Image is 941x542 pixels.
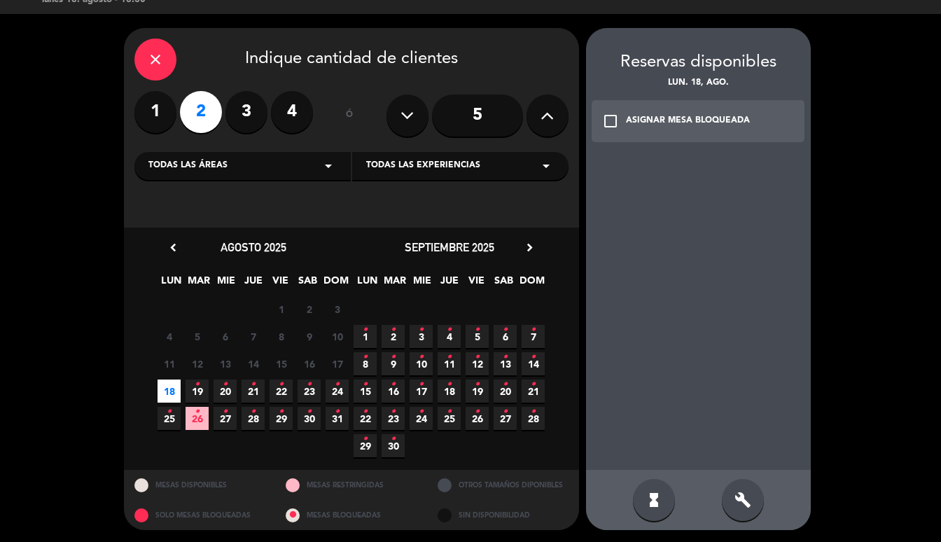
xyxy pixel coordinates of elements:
[410,407,433,430] span: 24
[391,428,396,450] i: •
[586,49,811,76] div: Reservas disponibles
[438,272,461,296] span: JUE
[503,319,508,341] i: •
[326,325,349,348] span: 10
[366,159,480,173] span: Todas las experiencias
[326,352,349,375] span: 17
[494,352,517,375] span: 13
[186,380,209,403] span: 19
[447,401,452,423] i: •
[307,401,312,423] i: •
[382,407,405,430] span: 23
[475,346,480,368] i: •
[354,407,377,430] span: 22
[475,401,480,423] i: •
[438,380,461,403] span: 18
[626,114,750,128] div: ASIGNAR MESA BLOQUEADA
[586,76,811,90] div: lun. 18, ago.
[269,272,292,296] span: VIE
[447,319,452,341] i: •
[531,346,536,368] i: •
[167,401,172,423] i: •
[466,380,489,403] span: 19
[646,492,662,508] i: hourglass_full
[242,380,265,403] span: 21
[223,373,228,396] i: •
[405,240,494,254] span: septiembre 2025
[522,407,545,430] span: 28
[410,380,433,403] span: 17
[522,352,545,375] span: 14
[383,272,406,296] span: MAR
[251,373,256,396] i: •
[320,158,337,174] i: arrow_drop_down
[447,373,452,396] i: •
[602,113,619,130] i: check_box_outline_blank
[531,401,536,423] i: •
[326,380,349,403] span: 24
[221,240,286,254] span: agosto 2025
[503,373,508,396] i: •
[503,401,508,423] i: •
[391,373,396,396] i: •
[158,407,181,430] span: 25
[134,39,569,81] div: Indique cantidad de clientes
[419,373,424,396] i: •
[466,325,489,348] span: 5
[186,407,209,430] span: 26
[492,272,515,296] span: SAB
[271,91,313,133] label: 4
[166,240,181,255] i: chevron_left
[466,407,489,430] span: 26
[323,272,347,296] span: DOM
[734,492,751,508] i: build
[242,407,265,430] span: 28
[494,380,517,403] span: 20
[410,272,433,296] span: MIE
[410,352,433,375] span: 10
[307,373,312,396] i: •
[447,346,452,368] i: •
[538,158,555,174] i: arrow_drop_down
[327,91,372,140] div: ó
[363,401,368,423] i: •
[270,407,293,430] span: 29
[382,434,405,457] span: 30
[391,319,396,341] i: •
[335,373,340,396] i: •
[158,325,181,348] span: 4
[410,325,433,348] span: 3
[298,298,321,321] span: 2
[356,272,379,296] span: LUN
[363,373,368,396] i: •
[298,407,321,430] span: 30
[147,51,164,68] i: close
[326,407,349,430] span: 31
[382,352,405,375] span: 9
[354,352,377,375] span: 8
[354,325,377,348] span: 1
[279,373,284,396] i: •
[354,380,377,403] span: 15
[531,373,536,396] i: •
[296,272,319,296] span: SAB
[195,401,200,423] i: •
[520,272,543,296] span: DOM
[124,500,276,530] div: SOLO MESAS BLOQUEADAS
[148,159,228,173] span: Todas las áreas
[475,373,480,396] i: •
[124,470,276,500] div: MESAS DISPONIBLES
[382,325,405,348] span: 2
[419,401,424,423] i: •
[427,470,579,500] div: OTROS TAMAÑOS DIPONIBLES
[134,91,176,133] label: 1
[494,325,517,348] span: 6
[270,352,293,375] span: 15
[160,272,183,296] span: LUN
[187,272,210,296] span: MAR
[522,240,537,255] i: chevron_right
[326,298,349,321] span: 3
[195,373,200,396] i: •
[223,401,228,423] i: •
[335,401,340,423] i: •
